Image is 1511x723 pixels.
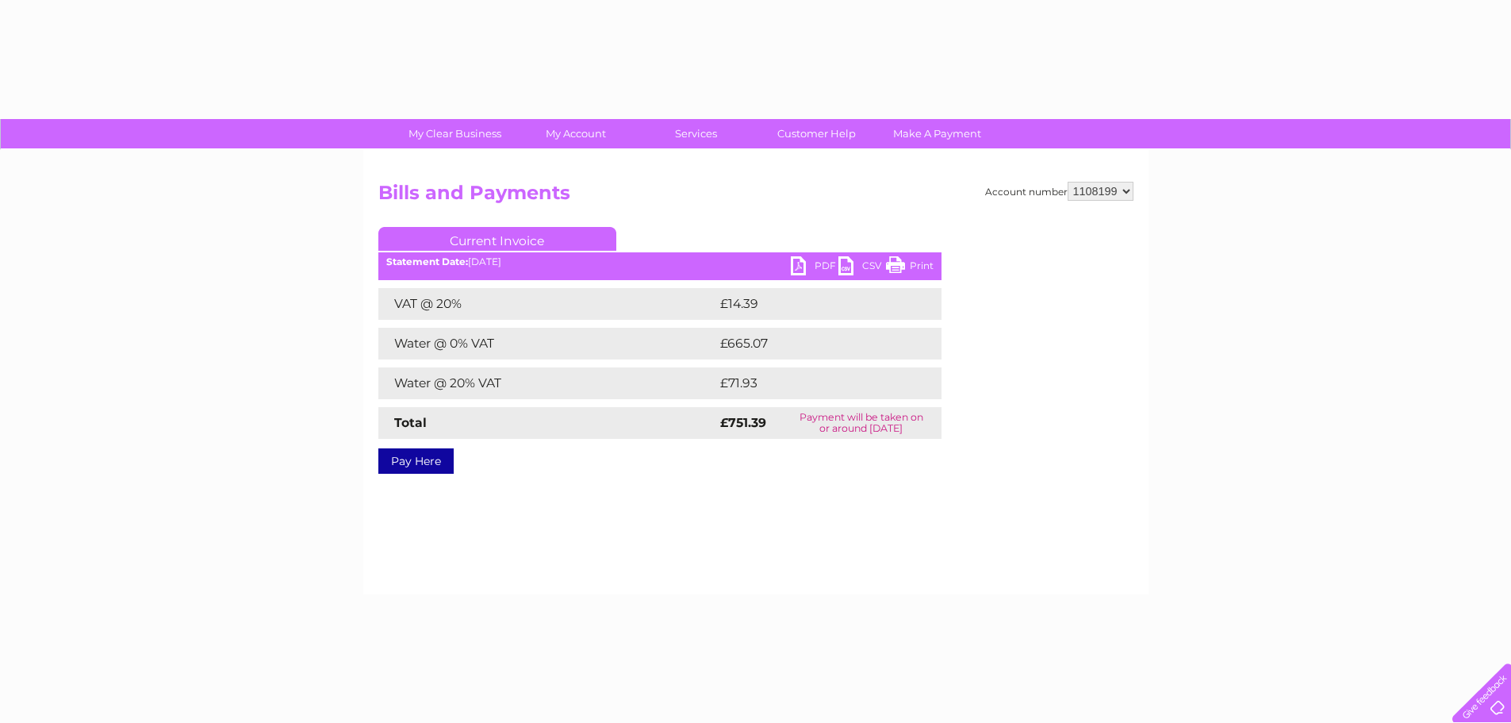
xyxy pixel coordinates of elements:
strong: £751.39 [720,415,766,430]
a: Services [631,119,761,148]
a: Pay Here [378,448,454,474]
td: VAT @ 20% [378,288,716,320]
td: Water @ 0% VAT [378,328,716,360]
td: Water @ 20% VAT [378,367,716,399]
td: £14.39 [716,288,908,320]
a: Current Invoice [378,227,616,251]
a: PDF [791,256,838,279]
td: £665.07 [716,328,914,360]
a: My Account [510,119,641,148]
td: Payment will be taken on or around [DATE] [781,407,941,439]
b: Statement Date: [386,256,468,267]
h2: Bills and Payments [378,182,1133,212]
strong: Total [394,415,427,430]
td: £71.93 [716,367,908,399]
a: CSV [838,256,886,279]
a: Customer Help [751,119,882,148]
a: My Clear Business [389,119,520,148]
a: Make A Payment [872,119,1003,148]
a: Print [886,256,934,279]
div: [DATE] [378,256,941,267]
div: Account number [985,182,1133,201]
